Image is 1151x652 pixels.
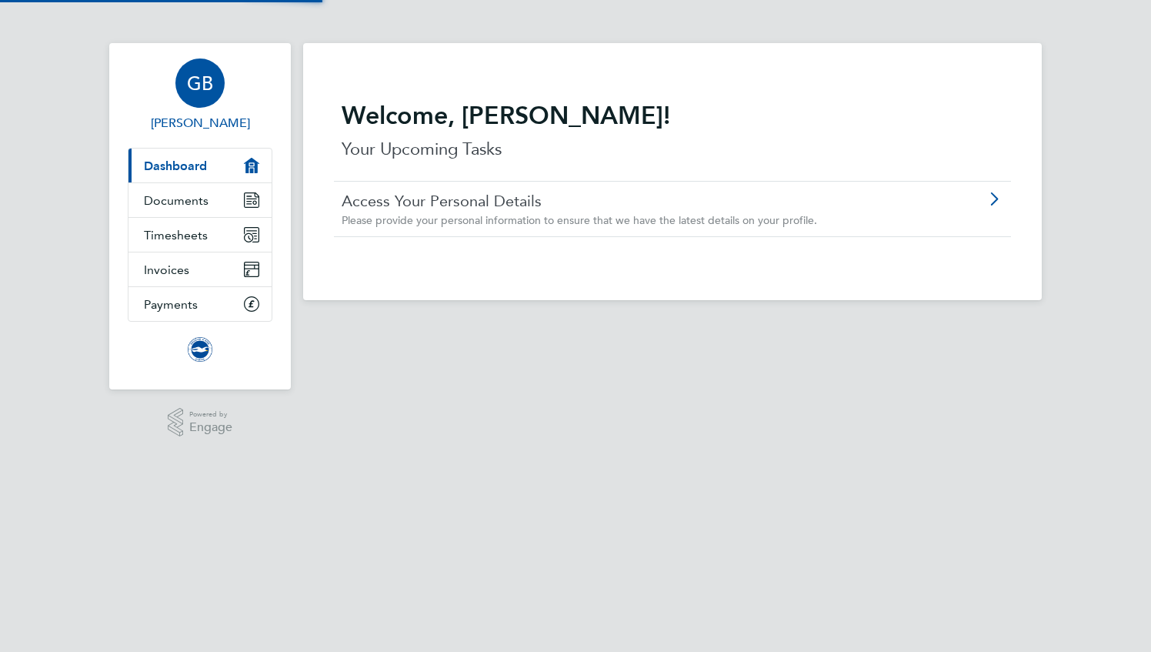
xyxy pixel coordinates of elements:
a: GB[PERSON_NAME] [128,59,272,132]
a: Documents [128,183,272,217]
span: GB [187,73,213,93]
a: Invoices [128,252,272,286]
span: Timesheets [144,228,208,242]
a: Powered byEngage [168,408,233,437]
nav: Main navigation [109,43,291,390]
h2: Welcome, [PERSON_NAME]! [342,100,1003,131]
span: Payments [144,297,198,312]
span: George Burford [128,114,272,132]
img: brightonandhovealbion-logo-retina.png [188,337,212,362]
p: Your Upcoming Tasks [342,137,1003,162]
span: Please provide your personal information to ensure that we have the latest details on your profile. [342,213,817,227]
span: Dashboard [144,159,207,173]
a: Access Your Personal Details [342,191,916,211]
a: Go to home page [128,337,272,362]
a: Timesheets [128,218,272,252]
a: Dashboard [128,149,272,182]
span: Engage [189,421,232,434]
span: Powered by [189,408,232,421]
a: Payments [128,287,272,321]
span: Documents [144,193,209,208]
span: Invoices [144,262,189,277]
